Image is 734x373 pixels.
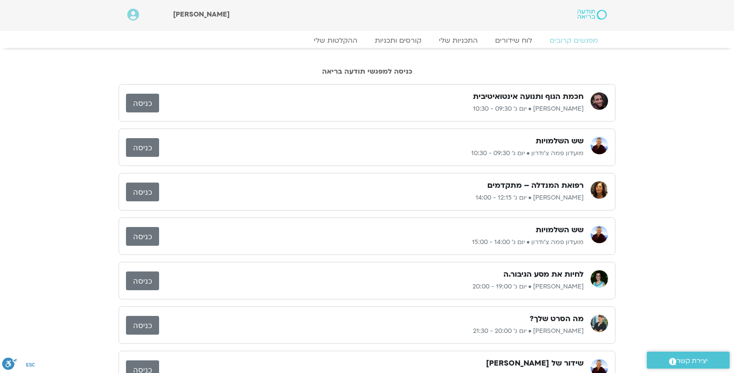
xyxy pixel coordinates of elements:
[591,270,608,288] img: תמר לינצבסקי
[541,36,607,45] a: מפגשים קרובים
[126,183,159,201] a: כניסה
[591,226,608,243] img: מועדון פמה צ'ודרון
[126,94,159,112] a: כניסה
[536,136,584,146] h3: שש השלמויות
[487,180,584,191] h3: רפואת המנדלה – מתקדמים
[591,137,608,154] img: מועדון פמה צ'ודרון
[591,92,608,110] img: בן קמינסקי
[591,181,608,199] img: רונית הולנדר
[486,36,541,45] a: לוח שידורים
[127,36,607,45] nav: Menu
[676,355,708,367] span: יצירת קשר
[591,315,608,332] img: ג'יוואן ארי בוסתן
[530,314,584,324] h3: מה הסרט שלך?
[486,358,584,369] h3: שידור של [PERSON_NAME]
[159,104,584,114] p: [PERSON_NAME] • יום ג׳ 09:30 - 10:30
[159,281,584,292] p: [PERSON_NAME] • יום ג׳ 19:00 - 20:00
[126,271,159,290] a: כניסה
[173,10,230,19] span: [PERSON_NAME]
[126,138,159,157] a: כניסה
[503,269,584,280] h3: לחיות את מסע הגיבור.ה
[305,36,366,45] a: ההקלטות שלי
[159,326,584,336] p: [PERSON_NAME] • יום ג׳ 20:00 - 21:30
[126,316,159,335] a: כניסה
[473,92,584,102] h3: חכמת הגוף ותנועה אינטואיטיבית
[159,193,584,203] p: [PERSON_NAME] • יום ג׳ 12:15 - 14:00
[119,68,615,75] h2: כניסה למפגשי תודעה בריאה
[430,36,486,45] a: התכניות שלי
[536,225,584,235] h3: שש השלמויות
[366,36,430,45] a: קורסים ותכניות
[159,148,584,159] p: מועדון פמה צ'ודרון • יום ג׳ 09:30 - 10:30
[647,352,730,369] a: יצירת קשר
[159,237,584,248] p: מועדון פמה צ'ודרון • יום ג׳ 14:00 - 15:00
[126,227,159,246] a: כניסה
